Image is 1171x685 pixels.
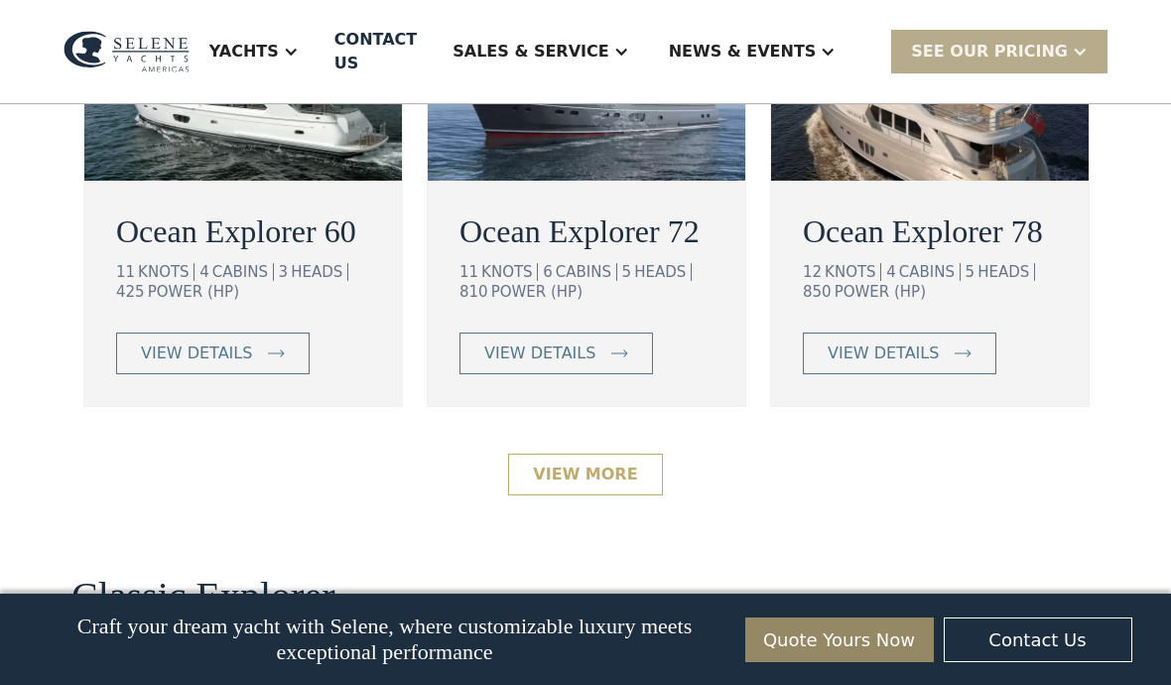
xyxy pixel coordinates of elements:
p: Craft your dream yacht with Selene, where customizable luxury meets exceptional performance [40,614,730,665]
div: CABINS [212,263,274,281]
div: 6 [543,263,553,281]
a: view details [459,333,653,374]
div: Sales & Service [433,12,648,91]
div: News & EVENTS [669,40,817,64]
div: KNOTS [825,263,881,281]
div: CABINS [899,263,961,281]
img: logo [64,31,190,71]
a: Contact Us [944,617,1132,662]
h2: Classic Explorer [71,575,335,618]
div: 425 [116,283,145,301]
div: POWER (HP) [148,283,239,301]
img: icon [955,349,972,357]
div: 12 [803,263,822,281]
div: 810 [459,283,488,301]
div: SEE Our Pricing [891,30,1107,72]
div: 5 [966,263,976,281]
div: 3 [279,263,289,281]
div: HEADS [291,263,348,281]
div: HEADS [634,263,692,281]
div: 5 [622,263,632,281]
a: view details [803,333,996,374]
div: 11 [459,263,478,281]
img: icon [611,349,628,357]
div: 4 [199,263,209,281]
a: Ocean Explorer 78 [803,207,1057,255]
div: SEE Our Pricing [911,40,1068,64]
a: view details [116,333,310,374]
div: KNOTS [481,263,538,281]
img: icon [268,349,285,357]
div: News & EVENTS [649,12,856,91]
div: POWER (HP) [835,283,926,301]
div: Yachts [190,12,319,91]
div: view details [484,342,595,365]
div: view details [828,342,939,365]
div: 850 [803,283,832,301]
div: POWER (HP) [491,283,583,301]
div: KNOTS [138,263,195,281]
div: Contact US [334,28,417,75]
a: Ocean Explorer 72 [459,207,714,255]
div: HEADS [977,263,1035,281]
div: Yachts [209,40,279,64]
a: View More [508,454,662,495]
div: Sales & Service [453,40,608,64]
div: 11 [116,263,135,281]
div: view details [141,342,252,365]
a: Ocean Explorer 60 [116,207,370,255]
a: Quote Yours Now [745,617,934,662]
div: CABINS [556,263,617,281]
div: 4 [886,263,896,281]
